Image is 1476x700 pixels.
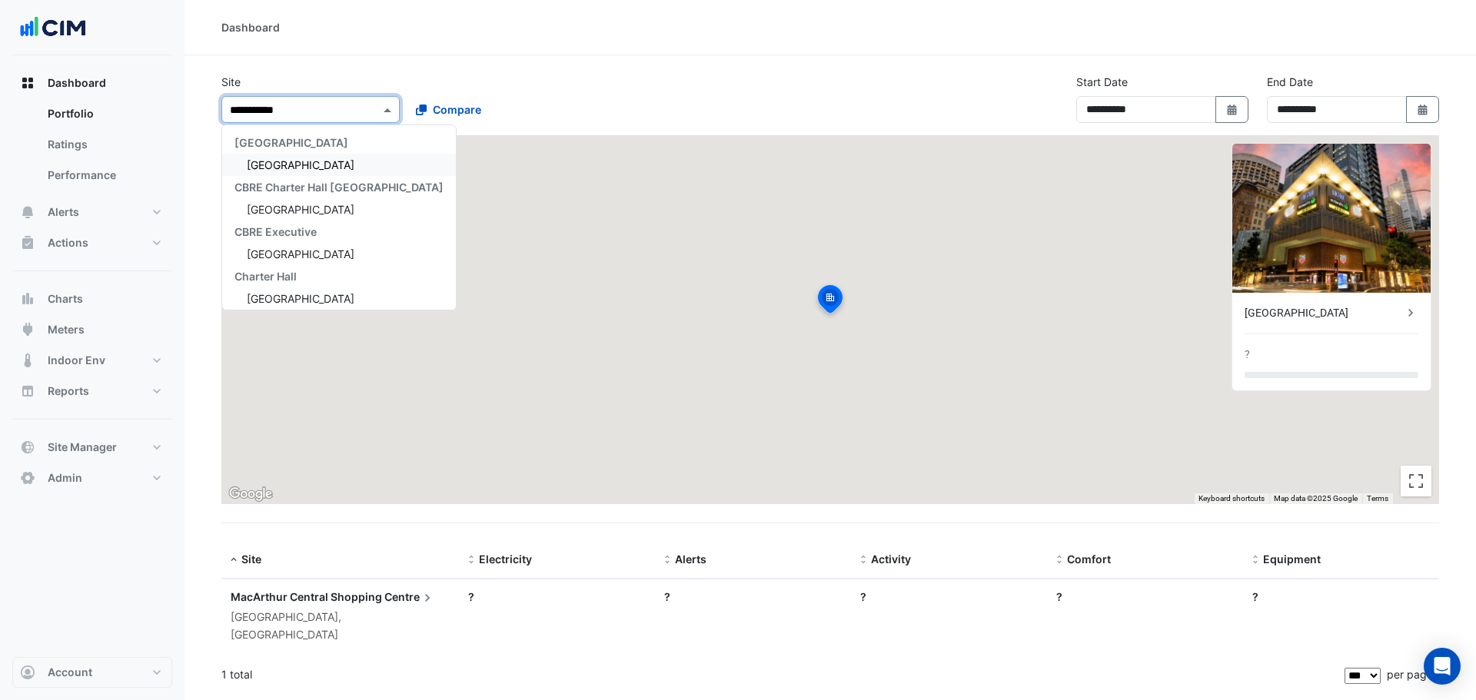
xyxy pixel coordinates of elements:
[20,383,35,399] app-icon: Reports
[48,383,89,399] span: Reports
[225,484,276,504] img: Google
[1076,74,1128,90] label: Start Date
[1067,552,1111,566] span: Comfort
[48,470,82,486] span: Admin
[12,314,172,345] button: Meters
[12,197,172,227] button: Alerts
[12,463,172,493] button: Admin
[247,292,354,305] span: [GEOGRAPHIC_DATA]
[1263,552,1321,566] span: Equipment
[433,101,481,118] span: Compare
[1225,103,1239,116] fa-icon: Select Date
[35,98,172,129] a: Portfolio
[1267,74,1313,90] label: End Date
[20,470,35,486] app-icon: Admin
[221,74,241,90] label: Site
[1245,347,1250,363] div: ?
[20,204,35,220] app-icon: Alerts
[48,235,88,250] span: Actions
[48,353,105,368] span: Indoor Env
[12,284,172,314] button: Charts
[675,552,706,566] span: Alerts
[234,136,348,149] span: [GEOGRAPHIC_DATA]
[231,590,382,603] span: MacArthur Central Shopping
[12,68,172,98] button: Dashboard
[1232,144,1431,293] img: MacArthur Central Shopping Centre
[664,589,842,605] div: ?
[247,158,354,171] span: [GEOGRAPHIC_DATA]
[48,322,85,337] span: Meters
[1056,589,1234,605] div: ?
[12,432,172,463] button: Site Manager
[12,98,172,197] div: Dashboard
[384,589,435,605] span: Centre
[221,655,1341,694] div: 1 total
[1245,305,1403,321] div: [GEOGRAPHIC_DATA]
[35,160,172,191] a: Performance
[12,227,172,258] button: Actions
[1424,648,1461,685] div: Open Intercom Messenger
[247,203,354,216] span: [GEOGRAPHIC_DATA]
[234,225,317,238] span: CBRE Executive
[48,665,92,680] span: Account
[234,181,444,194] span: CBRE Charter Hall [GEOGRAPHIC_DATA]
[234,270,297,283] span: Charter Hall
[1367,494,1388,503] a: Terms (opens in new tab)
[871,552,911,566] span: Activity
[1252,589,1430,605] div: ?
[860,589,1038,605] div: ?
[813,283,847,320] img: site-pin-selected.svg
[20,353,35,368] app-icon: Indoor Env
[1416,103,1430,116] fa-icon: Select Date
[20,322,35,337] app-icon: Meters
[231,609,450,644] div: [GEOGRAPHIC_DATA], [GEOGRAPHIC_DATA]
[48,75,106,91] span: Dashboard
[12,345,172,376] button: Indoor Env
[241,552,261,566] span: Site
[35,129,172,160] a: Ratings
[48,204,79,220] span: Alerts
[48,440,117,455] span: Site Manager
[247,247,354,260] span: [GEOGRAPHIC_DATA]
[406,96,491,123] button: Compare
[12,376,172,406] button: Reports
[1401,466,1431,496] button: Toggle fullscreen view
[479,552,532,566] span: Electricity
[1274,494,1358,503] span: Map data ©2025 Google
[221,124,457,310] ng-dropdown-panel: Options list
[12,657,172,688] button: Account
[468,589,646,605] div: ?
[18,12,88,43] img: Company Logo
[20,440,35,455] app-icon: Site Manager
[20,235,35,250] app-icon: Actions
[1387,668,1433,681] span: per page
[48,291,83,307] span: Charts
[20,75,35,91] app-icon: Dashboard
[225,484,276,504] a: Open this area in Google Maps (opens a new window)
[1198,493,1265,504] button: Keyboard shortcuts
[20,291,35,307] app-icon: Charts
[221,19,280,35] div: Dashboard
